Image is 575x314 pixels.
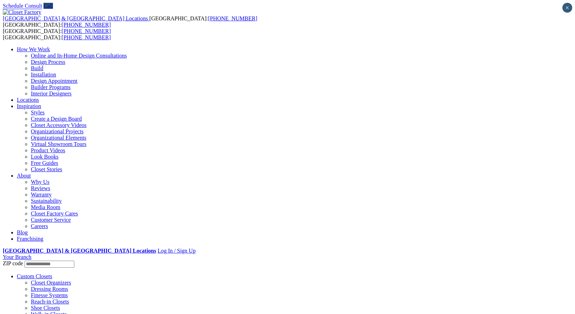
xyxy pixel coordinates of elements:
span: [GEOGRAPHIC_DATA]: [GEOGRAPHIC_DATA]: [3,15,257,28]
a: Call [43,3,53,9]
a: Online and In-Home Design Consultations [31,53,127,59]
a: Franchising [17,236,43,242]
a: Finesse Systems [31,292,68,298]
a: Closet Stories [31,166,62,172]
a: [PHONE_NUMBER] [62,22,111,28]
a: Build [31,65,43,71]
a: Reach-in Closets [31,299,69,305]
span: [GEOGRAPHIC_DATA]: [GEOGRAPHIC_DATA]: [3,28,111,40]
a: Inspiration [17,103,41,109]
a: [PHONE_NUMBER] [62,34,111,40]
a: Builder Programs [31,84,70,90]
a: Virtual Showroom Tours [31,141,87,147]
a: Customer Service [31,217,71,223]
a: [PHONE_NUMBER] [62,28,111,34]
a: Create a Design Board [31,116,82,122]
a: Organizational Projects [31,128,83,134]
a: [PHONE_NUMBER] [208,15,257,21]
a: Styles [31,109,45,115]
a: Closet Organizers [31,280,71,286]
a: About [17,173,31,179]
span: [GEOGRAPHIC_DATA] & [GEOGRAPHIC_DATA] Locations [3,15,148,21]
a: How We Work [17,46,50,52]
a: Free Guides [31,160,58,166]
input: Enter your Zip code [25,261,74,268]
a: [GEOGRAPHIC_DATA] & [GEOGRAPHIC_DATA] Locations [3,248,156,254]
a: Log In / Sign Up [157,248,195,254]
a: Look Books [31,154,59,160]
a: Blog [17,229,28,235]
a: Design Process [31,59,65,65]
a: Shoe Closets [31,305,60,311]
a: Closet Accessory Videos [31,122,87,128]
a: Organizational Elements [31,135,86,141]
a: [GEOGRAPHIC_DATA] & [GEOGRAPHIC_DATA] Locations [3,15,149,21]
a: Design Appointment [31,78,77,84]
a: Careers [31,223,48,229]
a: Schedule Consult [3,3,42,9]
a: Reviews [31,185,50,191]
button: Close [562,3,572,13]
img: Closet Factory [3,9,41,15]
a: Installation [31,72,56,78]
a: Custom Closets [17,273,52,279]
a: Product Videos [31,147,65,153]
span: ZIP code [3,260,23,266]
a: Media Room [31,204,60,210]
a: Your Branch [3,254,31,260]
a: Sustainability [31,198,62,204]
a: Why Us [31,179,49,185]
a: Dressing Rooms [31,286,68,292]
a: Closet Factory Cares [31,211,78,216]
a: Locations [17,97,39,103]
a: Interior Designers [31,91,72,96]
a: Warranty [31,192,52,198]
